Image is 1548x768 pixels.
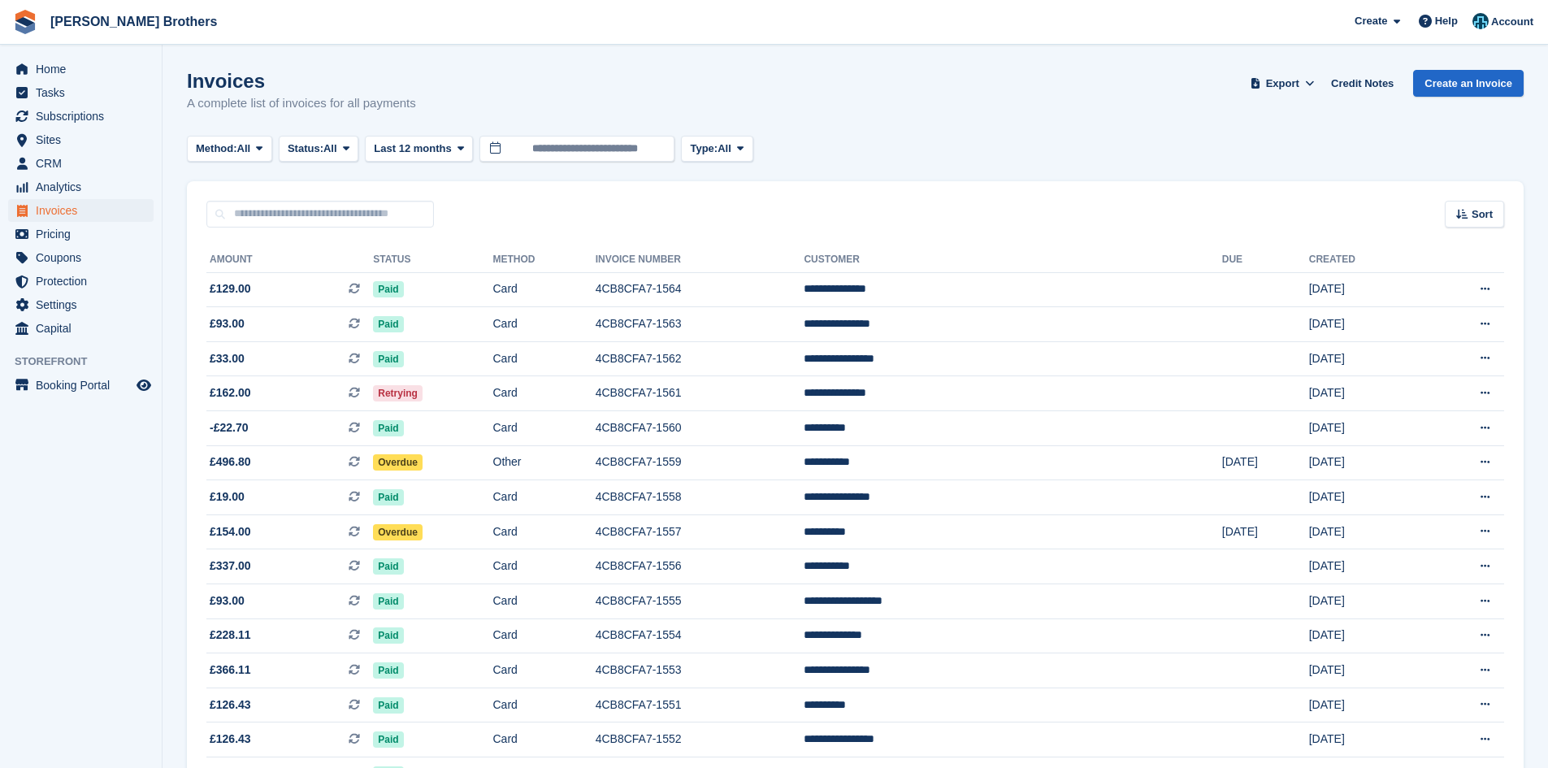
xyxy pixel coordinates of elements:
span: All [237,141,251,157]
span: £33.00 [210,350,245,367]
td: [DATE] [1309,480,1422,515]
a: menu [8,270,154,293]
span: Tasks [36,81,133,104]
button: Status: All [279,136,358,163]
span: All [718,141,731,157]
td: Card [493,514,596,549]
span: £126.43 [210,696,251,714]
span: Paid [373,420,403,436]
a: menu [8,374,154,397]
td: Other [493,445,596,480]
button: Type: All [681,136,752,163]
span: Paid [373,627,403,644]
span: £496.80 [210,453,251,471]
button: Last 12 months [365,136,473,163]
td: 4CB8CFA7-1558 [596,480,804,515]
td: 4CB8CFA7-1562 [596,341,804,376]
button: Export [1247,70,1318,97]
span: Settings [36,293,133,316]
td: [DATE] [1309,272,1422,307]
span: Paid [373,489,403,505]
a: menu [8,58,154,80]
td: 4CB8CFA7-1554 [596,618,804,653]
a: Credit Notes [1325,70,1400,97]
span: Subscriptions [36,105,133,128]
td: [DATE] [1309,411,1422,446]
td: Card [493,411,596,446]
a: menu [8,246,154,269]
span: Pricing [36,223,133,245]
button: Method: All [187,136,272,163]
span: Create [1355,13,1387,29]
td: 4CB8CFA7-1559 [596,445,804,480]
span: Protection [36,270,133,293]
a: menu [8,293,154,316]
td: [DATE] [1309,584,1422,619]
td: 4CB8CFA7-1564 [596,272,804,307]
th: Method [493,247,596,273]
a: menu [8,128,154,151]
a: menu [8,105,154,128]
span: Paid [373,558,403,575]
td: 4CB8CFA7-1551 [596,688,804,722]
td: Card [493,272,596,307]
td: Card [493,722,596,757]
td: 4CB8CFA7-1563 [596,307,804,342]
span: Overdue [373,454,423,471]
td: Card [493,376,596,411]
td: [DATE] [1309,445,1422,480]
td: Card [493,307,596,342]
span: £337.00 [210,558,251,575]
td: Card [493,341,596,376]
span: Status: [288,141,323,157]
th: Invoice Number [596,247,804,273]
td: [DATE] [1309,722,1422,757]
th: Created [1309,247,1422,273]
span: Sort [1472,206,1493,223]
td: 4CB8CFA7-1552 [596,722,804,757]
a: menu [8,176,154,198]
span: Sites [36,128,133,151]
img: stora-icon-8386f47178a22dfd0bd8f6a31ec36ba5ce8667c1dd55bd0f319d3a0aa187defe.svg [13,10,37,34]
td: Card [493,653,596,688]
td: Card [493,688,596,722]
td: [DATE] [1309,514,1422,549]
td: Card [493,584,596,619]
td: Card [493,549,596,584]
td: [DATE] [1309,653,1422,688]
td: 4CB8CFA7-1555 [596,584,804,619]
span: Last 12 months [374,141,451,157]
span: Export [1266,76,1299,92]
span: £126.43 [210,731,251,748]
td: [DATE] [1309,618,1422,653]
span: £93.00 [210,315,245,332]
span: £129.00 [210,280,251,297]
span: Home [36,58,133,80]
th: Customer [804,247,1221,273]
a: menu [8,199,154,222]
span: Paid [373,593,403,610]
a: [PERSON_NAME] Brothers [44,8,223,35]
span: Paid [373,351,403,367]
span: -£22.70 [210,419,248,436]
span: Method: [196,141,237,157]
th: Status [373,247,492,273]
td: [DATE] [1309,341,1422,376]
td: Card [493,480,596,515]
span: £162.00 [210,384,251,401]
span: Invoices [36,199,133,222]
a: Create an Invoice [1413,70,1524,97]
span: Storefront [15,354,162,370]
span: Capital [36,317,133,340]
a: Preview store [134,375,154,395]
a: menu [8,317,154,340]
td: 4CB8CFA7-1561 [596,376,804,411]
span: Coupons [36,246,133,269]
a: menu [8,152,154,175]
p: A complete list of invoices for all payments [187,94,416,113]
span: £93.00 [210,592,245,610]
th: Due [1222,247,1309,273]
span: Account [1491,14,1533,30]
a: menu [8,223,154,245]
td: 4CB8CFA7-1556 [596,549,804,584]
